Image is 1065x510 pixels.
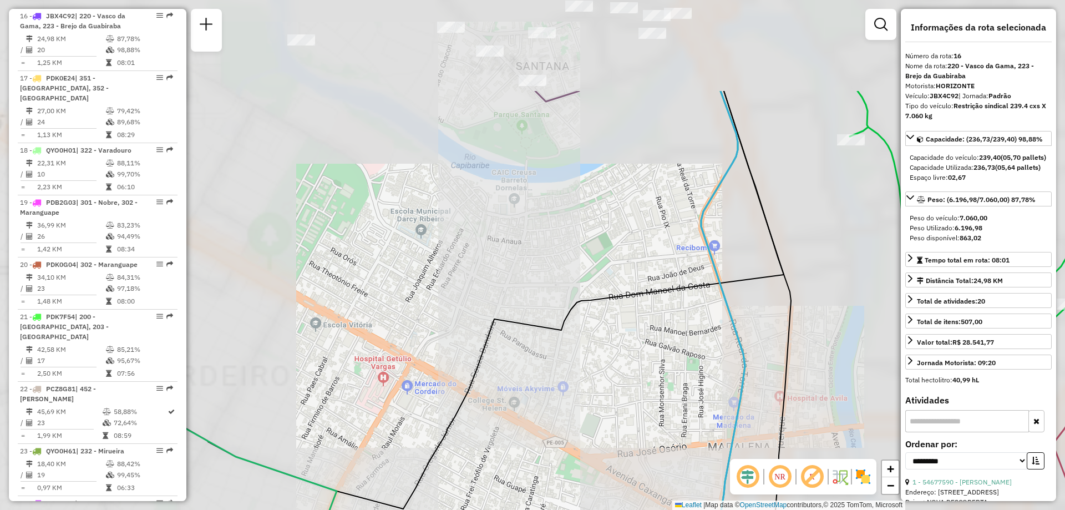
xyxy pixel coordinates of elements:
[37,129,105,140] td: 1,13 KM
[113,417,167,428] td: 72,64%
[113,430,167,441] td: 08:59
[20,44,26,55] td: /
[882,461,899,477] a: Zoom in
[106,233,114,240] i: % de utilização da cubagem
[767,463,793,490] span: Ocultar NR
[156,261,163,267] em: Opções
[20,296,26,307] td: =
[960,214,987,222] strong: 7.060,00
[20,74,109,102] span: | 351 - [GEOGRAPHIC_DATA], 352 - [GEOGRAPHIC_DATA]
[703,501,705,509] span: |
[926,135,1043,143] span: Capacidade: (236,73/239,40) 98,88%
[672,501,905,510] div: Map data © contributors,© 2025 TomTom, Microsoft
[106,370,111,377] i: Tempo total em rota
[106,298,111,305] i: Tempo total em rota
[37,231,105,242] td: 26
[26,420,33,426] i: Total de Atividades
[905,355,1052,370] a: Jornada Motorista: 09:20
[106,274,114,281] i: % de utilização do peso
[26,408,33,415] i: Distância Total
[106,132,111,138] i: Tempo total em rota
[37,220,105,231] td: 36,99 KM
[37,283,105,294] td: 23
[917,297,985,305] span: Total de atividades:
[37,117,105,128] td: 24
[116,33,173,44] td: 87,78%
[675,501,702,509] a: Leaflet
[905,314,1052,329] a: Total de itens:507,00
[37,272,105,283] td: 34,10 KM
[20,181,26,193] td: =
[26,461,33,467] i: Distância Total
[20,417,26,428] td: /
[26,274,33,281] i: Distância Total
[26,119,33,125] i: Total de Atividades
[958,92,1011,100] span: | Jornada:
[910,163,1047,173] div: Capacidade Utilizada:
[116,57,173,68] td: 08:01
[46,12,75,20] span: JBX4C92
[106,357,114,364] i: % de utilização da cubagem
[116,231,173,242] td: 94,49%
[977,297,985,305] strong: 20
[20,12,125,30] span: | 220 - Vasco da Gama, 223 - Brejo da Guabiraba
[905,272,1052,287] a: Distância Total:24,98 KM
[195,13,217,38] a: Nova sessão e pesquisa
[26,222,33,229] i: Distância Total
[26,47,33,53] i: Total de Atividades
[26,472,33,478] i: Total de Atividades
[103,432,108,439] i: Tempo total em rota
[37,406,102,417] td: 45,69 KM
[905,91,1052,101] div: Veículo:
[46,260,76,269] span: PDK0G04
[166,385,173,392] em: Rota exportada
[46,447,76,455] span: QYO0H61
[106,119,114,125] i: % de utilização da cubagem
[910,233,1047,243] div: Peso disponível:
[46,499,75,507] span: PDK0F94
[106,222,114,229] i: % de utilização do peso
[961,317,982,326] strong: 507,00
[26,171,33,178] i: Total de Atividades
[905,487,1052,497] div: Endereço: [STREET_ADDRESS]
[20,385,96,403] span: 22 -
[106,472,114,478] i: % de utilização da cubagem
[917,337,994,347] div: Valor total:
[905,22,1052,33] h4: Informações da rota selecionada
[103,420,111,426] i: % de utilização da cubagem
[116,458,173,469] td: 88,42%
[37,181,105,193] td: 2,23 KM
[116,355,173,366] td: 95,67%
[46,312,75,321] span: PDK7F54
[927,195,1036,204] span: Peso: (6.196,98/7.060,00) 87,78%
[20,12,125,30] span: 16 -
[734,463,761,490] span: Ocultar deslocamento
[116,244,173,255] td: 08:34
[116,44,173,55] td: 98,88%
[20,312,109,341] span: 21 -
[20,57,26,68] td: =
[76,146,131,154] span: | 322 - Varadouro
[37,244,105,255] td: 1,42 KM
[37,57,105,68] td: 1,25 KM
[106,47,114,53] i: % de utilização da cubagem
[116,368,173,379] td: 07:56
[26,160,33,166] i: Distância Total
[116,482,173,493] td: 06:33
[20,447,124,455] span: 23 -
[20,283,26,294] td: /
[948,173,966,181] strong: 02,67
[156,447,163,454] em: Opções
[905,293,1052,308] a: Total de atividades:20
[20,198,138,216] span: | 301 - Nobre, 302 - Maranguape
[20,469,26,481] td: /
[116,272,173,283] td: 84,31%
[905,395,1052,406] h4: Atividades
[106,285,114,292] i: % de utilização da cubagem
[116,283,173,294] td: 97,18%
[930,92,958,100] strong: JBX4C92
[955,224,982,232] strong: 6.196,98
[106,484,111,491] i: Tempo total em rota
[37,417,102,428] td: 23
[116,129,173,140] td: 08:29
